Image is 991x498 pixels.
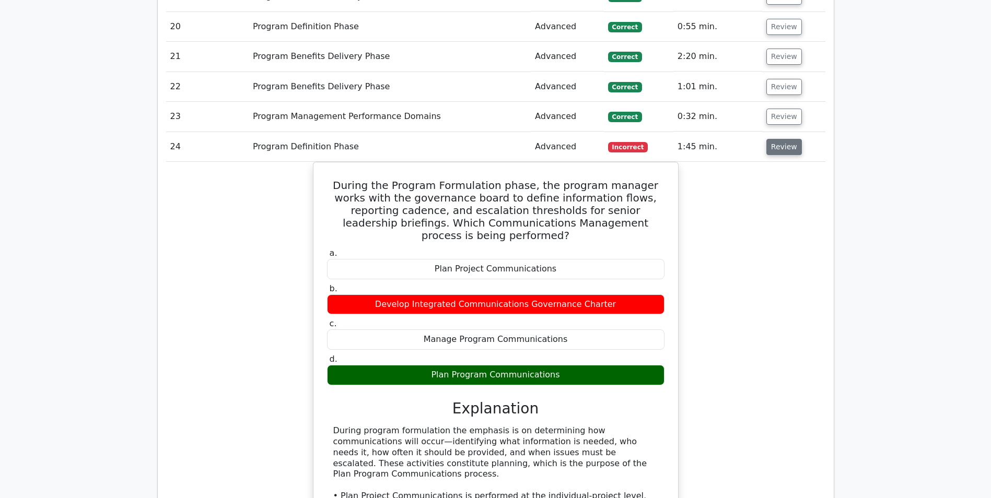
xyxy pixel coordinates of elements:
div: Develop Integrated Communications Governance Charter [327,294,664,315]
td: 22 [166,72,249,102]
span: a. [330,248,337,258]
td: 24 [166,132,249,162]
td: Program Definition Phase [249,132,531,162]
td: Program Management Performance Domains [249,102,531,132]
td: Advanced [531,132,603,162]
div: Plan Program Communications [327,365,664,385]
span: c. [330,318,337,328]
td: Program Benefits Delivery Phase [249,42,531,72]
td: Advanced [531,12,603,42]
button: Review [766,109,802,125]
td: Advanced [531,102,603,132]
button: Review [766,19,802,35]
span: d. [330,354,337,364]
div: Manage Program Communications [327,329,664,350]
td: 1:01 min. [673,72,762,102]
td: Advanced [531,72,603,102]
td: 23 [166,102,249,132]
div: Plan Project Communications [327,259,664,279]
span: Correct [608,22,642,32]
h5: During the Program Formulation phase, the program manager works with the governance board to defi... [326,179,666,242]
span: Correct [608,82,642,92]
td: Advanced [531,42,603,72]
td: 2:20 min. [673,42,762,72]
button: Review [766,139,802,155]
span: Correct [608,112,642,122]
td: Program Benefits Delivery Phase [249,72,531,102]
span: Correct [608,52,642,62]
td: 0:32 min. [673,102,762,132]
td: 20 [166,12,249,42]
td: 1:45 min. [673,132,762,162]
span: b. [330,283,337,293]
td: Program Definition Phase [249,12,531,42]
td: 0:55 min. [673,12,762,42]
span: Incorrect [608,142,648,152]
h3: Explanation [333,400,658,418]
button: Review [766,49,802,65]
button: Review [766,79,802,95]
td: 21 [166,42,249,72]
